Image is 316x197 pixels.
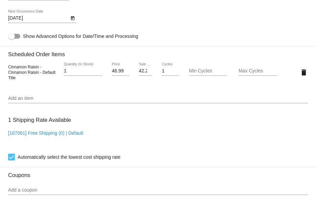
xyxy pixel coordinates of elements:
[8,65,55,80] span: Cinnamon Raisin - Cinnamon Raisin - Default Title
[8,113,71,127] h3: 1 Shipping Rate Available
[139,68,152,74] input: Sale Price
[23,33,138,40] span: Show Advanced Options for Date/Time and Processing
[8,130,83,136] a: [187061] Free Shipping (0) | Default
[189,68,227,74] input: Min Cycles
[239,68,277,74] input: Max Cycles
[8,188,308,193] input: Add a coupon
[8,46,308,58] h3: Scheduled Order Items
[8,16,69,21] input: Next Occurrence Date
[18,153,120,161] span: Automatically select the lowest cost shipping rate
[69,14,76,21] button: Open calendar
[8,167,308,178] h3: Coupons
[300,68,308,76] mat-icon: delete
[162,68,179,74] input: Cycles
[8,96,308,101] input: Add an item
[64,68,102,74] input: Quantity (In Stock)
[112,68,129,74] input: Price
